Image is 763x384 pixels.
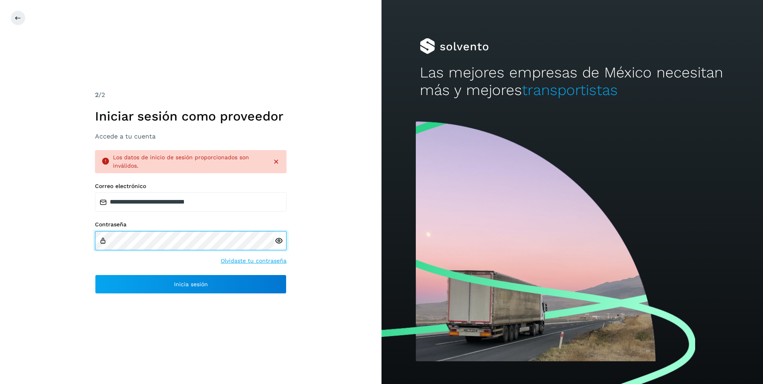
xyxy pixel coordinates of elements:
[95,109,287,124] h1: Iniciar sesión como proveedor
[221,257,287,265] a: Olvidaste tu contraseña
[95,133,287,140] h3: Accede a tu cuenta
[95,90,287,100] div: /2
[95,221,287,228] label: Contraseña
[420,64,725,99] h2: Las mejores empresas de México necesitan más y mejores
[95,91,99,99] span: 2
[95,275,287,294] button: Inicia sesión
[95,183,287,190] label: Correo electrónico
[522,81,618,99] span: transportistas
[113,153,266,170] div: Los datos de inicio de sesión proporcionados son inválidos.
[174,281,208,287] span: Inicia sesión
